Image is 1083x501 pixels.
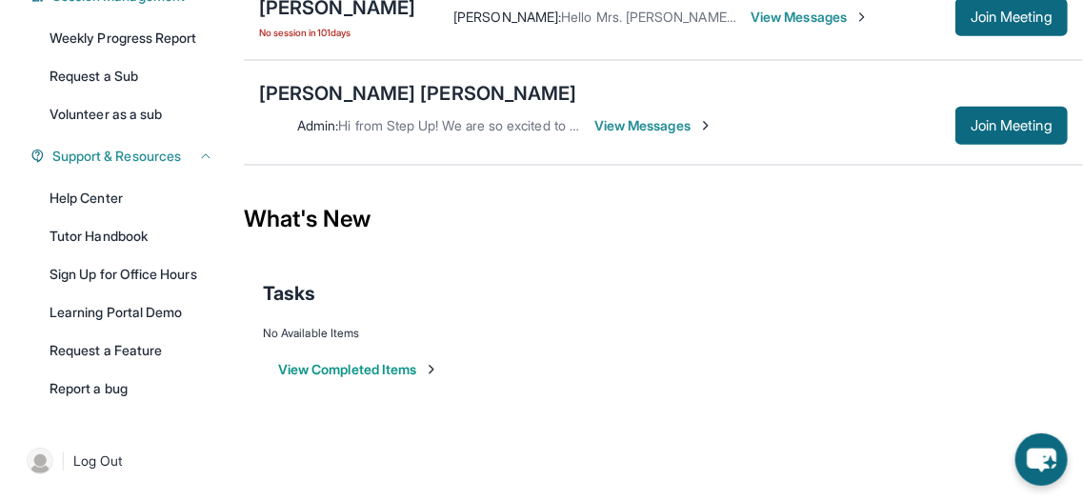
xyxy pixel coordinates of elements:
[38,333,225,368] a: Request a Feature
[38,371,225,406] a: Report a bug
[27,448,53,474] img: user-img
[38,219,225,253] a: Tutor Handbook
[244,177,1083,261] div: What's New
[38,59,225,93] a: Request a Sub
[698,118,713,133] img: Chevron-Right
[971,120,1053,131] span: Join Meeting
[751,8,870,27] span: View Messages
[297,117,338,133] span: Admin :
[854,10,870,25] img: Chevron-Right
[263,326,1064,341] div: No Available Items
[38,181,225,215] a: Help Center
[971,11,1053,23] span: Join Meeting
[259,25,415,40] span: No session in 101 days
[259,80,577,107] div: [PERSON_NAME] [PERSON_NAME]
[453,9,561,25] span: [PERSON_NAME] :
[278,360,439,379] button: View Completed Items
[19,440,225,482] a: |Log Out
[61,450,66,472] span: |
[52,147,181,166] span: Support & Resources
[38,295,225,330] a: Learning Portal Demo
[955,107,1068,145] button: Join Meeting
[73,451,123,471] span: Log Out
[38,257,225,291] a: Sign Up for Office Hours
[594,116,713,135] span: View Messages
[263,280,315,307] span: Tasks
[45,147,213,166] button: Support & Resources
[1015,433,1068,486] button: chat-button
[38,21,225,55] a: Weekly Progress Report
[38,97,225,131] a: Volunteer as a sub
